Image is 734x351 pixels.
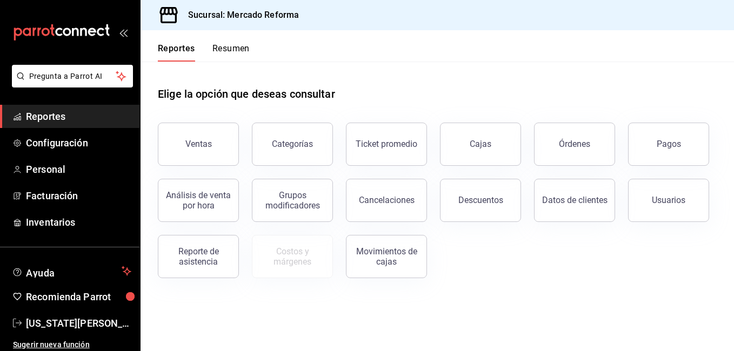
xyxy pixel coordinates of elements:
div: Órdenes [559,139,590,149]
button: Órdenes [534,123,615,166]
span: Inventarios [26,215,131,230]
div: Costos y márgenes [259,246,326,267]
button: Grupos modificadores [252,179,333,222]
span: Pregunta a Parrot AI [29,71,116,82]
button: Usuarios [628,179,709,222]
div: Reporte de asistencia [165,246,232,267]
button: Reporte de asistencia [158,235,239,278]
div: Análisis de venta por hora [165,190,232,211]
a: Pregunta a Parrot AI [8,78,133,90]
button: Resumen [212,43,250,62]
button: Datos de clientes [534,179,615,222]
button: Pagos [628,123,709,166]
div: Cajas [470,138,492,151]
div: Descuentos [458,195,503,205]
div: Grupos modificadores [259,190,326,211]
button: Descuentos [440,179,521,222]
button: Análisis de venta por hora [158,179,239,222]
span: Facturación [26,188,131,203]
div: Categorías [272,139,313,149]
button: Reportes [158,43,195,62]
button: Cancelaciones [346,179,427,222]
div: Ventas [185,139,212,149]
h1: Elige la opción que deseas consultar [158,86,335,102]
div: Cancelaciones [359,195,415,205]
span: [US_STATE][PERSON_NAME] [26,316,131,330]
button: open_drawer_menu [119,28,128,37]
a: Cajas [440,123,521,166]
button: Ventas [158,123,239,166]
div: Movimientos de cajas [353,246,420,267]
span: Recomienda Parrot [26,289,131,304]
span: Reportes [26,109,131,124]
button: Pregunta a Parrot AI [12,65,133,87]
h3: Sucursal: Mercado Reforma [179,9,299,22]
div: Usuarios [652,195,685,205]
button: Contrata inventarios para ver este reporte [252,235,333,278]
div: Pagos [657,139,681,149]
button: Ticket promedio [346,123,427,166]
div: navigation tabs [158,43,250,62]
button: Movimientos de cajas [346,235,427,278]
div: Datos de clientes [542,195,608,205]
span: Sugerir nueva función [13,339,131,350]
span: Personal [26,162,131,177]
button: Categorías [252,123,333,166]
div: Ticket promedio [356,139,417,149]
span: Configuración [26,136,131,150]
span: Ayuda [26,265,117,278]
